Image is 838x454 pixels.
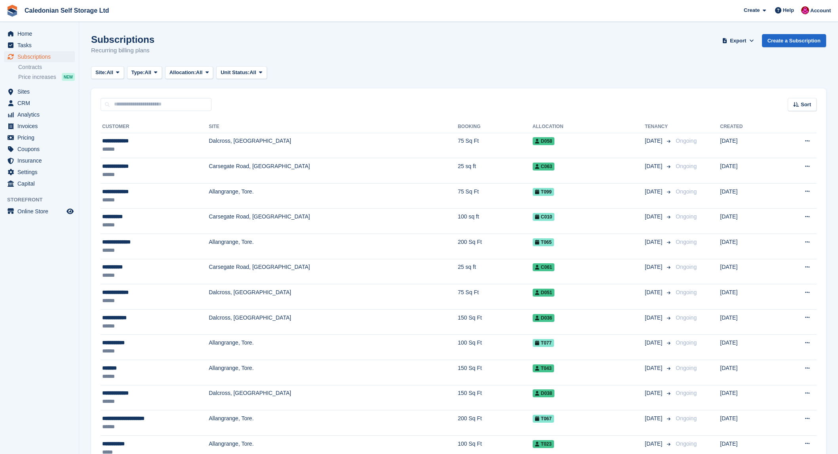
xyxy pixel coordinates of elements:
button: Unit Status: All [216,66,267,79]
span: Coupons [17,144,65,155]
span: [DATE] [645,162,664,170]
a: menu [4,178,75,189]
th: Tenancy [645,121,672,133]
td: 150 Sq Ft [458,385,533,410]
span: Help [783,6,794,14]
td: 200 Sq Ft [458,410,533,436]
a: Caledonian Self Storage Ltd [21,4,112,17]
td: 150 Sq Ft [458,360,533,385]
span: Export [730,37,746,45]
span: Price increases [18,73,56,81]
td: 75 Sq Ft [458,183,533,209]
span: D038 [533,389,555,397]
td: Carsegate Road, [GEOGRAPHIC_DATA] [209,158,458,184]
span: [DATE] [645,188,664,196]
button: Type: All [127,66,162,79]
span: Ongoing [676,339,697,346]
th: Site [209,121,458,133]
a: menu [4,51,75,62]
a: menu [4,109,75,120]
td: Dalcross, [GEOGRAPHIC_DATA] [209,385,458,410]
td: Allangrange, Tore. [209,360,458,385]
span: [DATE] [645,137,664,145]
span: [DATE] [645,314,664,322]
a: menu [4,155,75,166]
div: NEW [62,73,75,81]
td: 25 sq ft [458,158,533,184]
a: menu [4,86,75,97]
span: Tasks [17,40,65,51]
a: menu [4,98,75,109]
td: [DATE] [720,259,776,284]
span: Invoices [17,121,65,132]
td: 150 Sq Ft [458,309,533,335]
span: All [249,69,256,77]
span: D051 [533,289,555,297]
td: [DATE] [720,360,776,385]
td: [DATE] [720,183,776,209]
th: Created [720,121,776,133]
td: Allangrange, Tore. [209,410,458,436]
img: stora-icon-8386f47178a22dfd0bd8f6a31ec36ba5ce8667c1dd55bd0f319d3a0aa187defe.svg [6,5,18,17]
span: Ongoing [676,213,697,220]
a: menu [4,28,75,39]
td: [DATE] [720,158,776,184]
span: Storefront [7,196,79,204]
span: [DATE] [645,238,664,246]
span: Home [17,28,65,39]
span: [DATE] [645,213,664,221]
span: D058 [533,137,555,145]
span: Capital [17,178,65,189]
span: Unit Status: [221,69,249,77]
span: T099 [533,188,554,196]
td: Dalcross, [GEOGRAPHIC_DATA] [209,133,458,158]
span: T067 [533,415,554,423]
span: Ongoing [676,365,697,371]
td: Allangrange, Tore. [209,335,458,360]
p: Recurring billing plans [91,46,154,55]
a: menu [4,40,75,51]
span: All [107,69,113,77]
span: Ongoing [676,390,697,396]
td: Dalcross, [GEOGRAPHIC_DATA] [209,284,458,310]
button: Allocation: All [165,66,213,79]
span: C063 [533,163,555,170]
span: C010 [533,213,555,221]
td: 75 Sq Ft [458,133,533,158]
img: Donald Mathieson [801,6,809,14]
span: CRM [17,98,65,109]
span: Allocation: [170,69,196,77]
span: [DATE] [645,414,664,423]
td: 200 Sq Ft [458,234,533,259]
span: Account [810,7,831,15]
span: Sort [801,101,811,109]
a: menu [4,206,75,217]
span: Ongoing [676,289,697,295]
td: 75 Sq Ft [458,284,533,310]
h1: Subscriptions [91,34,154,45]
td: [DATE] [720,385,776,410]
th: Customer [101,121,209,133]
span: [DATE] [645,364,664,372]
span: All [196,69,203,77]
td: 100 Sq Ft [458,335,533,360]
td: 100 sq ft [458,209,533,234]
span: Analytics [17,109,65,120]
span: T043 [533,364,554,372]
span: D036 [533,314,555,322]
a: Contracts [18,63,75,71]
a: menu [4,132,75,143]
span: Ongoing [676,239,697,245]
span: T065 [533,238,554,246]
span: C061 [533,263,555,271]
span: Ongoing [676,314,697,321]
td: Allangrange, Tore. [209,234,458,259]
a: menu [4,144,75,155]
span: Ongoing [676,188,697,195]
button: Export [721,34,756,47]
td: [DATE] [720,209,776,234]
td: Carsegate Road, [GEOGRAPHIC_DATA] [209,209,458,234]
a: Preview store [65,207,75,216]
a: menu [4,121,75,132]
span: [DATE] [645,440,664,448]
